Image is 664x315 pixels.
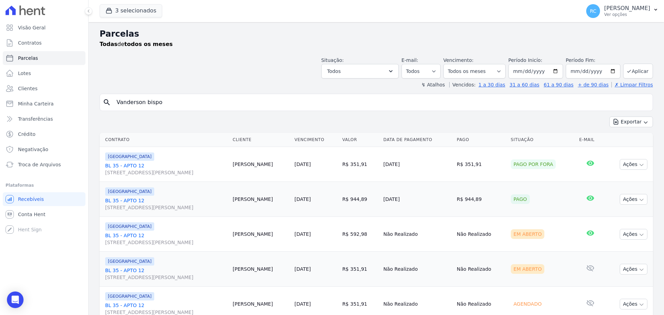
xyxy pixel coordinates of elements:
[340,182,381,217] td: R$ 944,89
[105,232,227,246] a: BL 35 - APTO 12[STREET_ADDRESS][PERSON_NAME]
[3,21,85,35] a: Visão Geral
[578,82,609,87] a: + de 90 dias
[7,291,24,308] div: Open Intercom Messenger
[3,192,85,206] a: Recebíveis
[321,64,399,78] button: Todos
[105,239,227,246] span: [STREET_ADDRESS][PERSON_NAME]
[230,182,292,217] td: [PERSON_NAME]
[3,112,85,126] a: Transferências
[604,5,650,12] p: [PERSON_NAME]
[18,146,48,153] span: Negativação
[443,57,473,63] label: Vencimento:
[18,100,54,107] span: Minha Carteira
[511,159,556,169] div: Pago por fora
[100,28,653,40] h2: Parcelas
[18,131,36,138] span: Crédito
[103,98,111,106] i: search
[230,217,292,252] td: [PERSON_NAME]
[577,133,605,147] th: E-mail
[508,57,542,63] label: Período Inicío:
[454,217,508,252] td: Não Realizado
[340,133,381,147] th: Valor
[105,152,154,161] span: [GEOGRAPHIC_DATA]
[381,133,454,147] th: Data de Pagamento
[18,85,37,92] span: Clientes
[454,133,508,147] th: Pago
[3,207,85,221] a: Conta Hent
[620,159,647,170] button: Ações
[381,182,454,217] td: [DATE]
[100,40,173,48] p: de
[105,197,227,211] a: BL 35 - APTO 12[STREET_ADDRESS][PERSON_NAME]
[566,57,620,64] label: Período Fim:
[381,217,454,252] td: Não Realizado
[105,292,154,300] span: [GEOGRAPHIC_DATA]
[511,299,544,309] div: Agendado
[620,299,647,309] button: Ações
[623,64,653,78] button: Aplicar
[511,229,545,239] div: Em Aberto
[105,169,227,176] span: [STREET_ADDRESS][PERSON_NAME]
[620,229,647,240] button: Ações
[294,196,311,202] a: [DATE]
[230,252,292,287] td: [PERSON_NAME]
[18,55,38,62] span: Parcelas
[18,196,44,203] span: Recebíveis
[294,231,311,237] a: [DATE]
[3,66,85,80] a: Lotes
[620,264,647,275] button: Ações
[340,147,381,182] td: R$ 351,91
[449,82,476,87] label: Vencidos:
[3,36,85,50] a: Contratos
[105,162,227,176] a: BL 35 - APTO 12[STREET_ADDRESS][PERSON_NAME]
[581,1,664,21] button: RC [PERSON_NAME] Ver opções
[508,133,577,147] th: Situação
[18,161,61,168] span: Troca de Arquivos
[230,147,292,182] td: [PERSON_NAME]
[105,187,154,196] span: [GEOGRAPHIC_DATA]
[3,142,85,156] a: Negativação
[327,67,341,75] span: Todos
[105,267,227,281] a: BL 35 - APTO 12[STREET_ADDRESS][PERSON_NAME]
[340,252,381,287] td: R$ 351,91
[3,97,85,111] a: Minha Carteira
[18,39,41,46] span: Contratos
[509,82,539,87] a: 31 a 60 dias
[100,41,118,47] strong: Todas
[609,117,653,127] button: Exportar
[381,252,454,287] td: Não Realizado
[421,82,445,87] label: ↯ Atalhos
[294,161,311,167] a: [DATE]
[611,82,653,87] a: ✗ Limpar Filtros
[511,264,545,274] div: Em Aberto
[3,158,85,172] a: Troca de Arquivos
[18,24,46,31] span: Visão Geral
[292,133,339,147] th: Vencimento
[18,115,53,122] span: Transferências
[590,9,597,13] span: RC
[294,266,311,272] a: [DATE]
[544,82,573,87] a: 61 a 90 dias
[100,4,162,17] button: 3 selecionados
[402,57,418,63] label: E-mail:
[381,147,454,182] td: [DATE]
[100,133,230,147] th: Contrato
[3,51,85,65] a: Parcelas
[18,211,45,218] span: Conta Hent
[105,204,227,211] span: [STREET_ADDRESS][PERSON_NAME]
[454,147,508,182] td: R$ 351,91
[105,274,227,281] span: [STREET_ADDRESS][PERSON_NAME]
[124,41,173,47] strong: todos os meses
[454,182,508,217] td: R$ 944,89
[105,222,154,231] span: [GEOGRAPHIC_DATA]
[321,57,344,63] label: Situação:
[620,194,647,205] button: Ações
[6,181,83,189] div: Plataformas
[294,301,311,307] a: [DATE]
[105,257,154,266] span: [GEOGRAPHIC_DATA]
[230,133,292,147] th: Cliente
[3,82,85,95] a: Clientes
[479,82,505,87] a: 1 a 30 dias
[604,12,650,17] p: Ver opções
[340,217,381,252] td: R$ 592,98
